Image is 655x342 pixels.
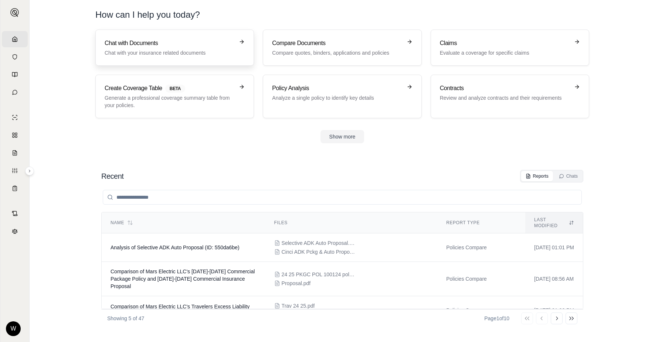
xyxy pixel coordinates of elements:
p: Review and analyze contracts and their requirements [440,94,570,102]
span: Trav 24 25.pdf [282,302,315,309]
a: Contract Analysis [2,205,28,222]
p: Showing 5 of 47 [107,315,144,322]
a: Policy Comparisons [2,127,28,143]
span: Comparison of Mars Electric LLC's Travelers Excess Liability Policy and Old Republic Commercial E... [111,304,250,317]
td: Policies Compare [437,296,525,325]
p: Generate a professional coverage summary table from your policies. [105,94,234,109]
h3: Chat with Documents [105,39,234,48]
a: Claim Coverage [2,145,28,161]
a: Single Policy [2,109,28,126]
h3: Compare Documents [272,39,402,48]
span: 24 25 PKGC POL 100124 pol#WPP1987468 02.pdf [282,271,356,278]
a: Chat with DocumentsChat with your insurance related documents [95,30,254,66]
a: Legal Search Engine [2,223,28,239]
span: BETA [165,85,185,93]
p: Compare quotes, binders, applications and policies [272,49,402,57]
span: Proposal.pdf [282,280,311,287]
a: Custom Report [2,163,28,179]
p: Evaluate a coverage for specific claims [440,49,570,57]
p: Chat with your insurance related documents [105,49,234,57]
button: Show more [320,130,364,143]
h3: Create Coverage Table [105,84,234,93]
button: Expand sidebar [25,167,34,175]
th: Files [265,212,438,233]
a: Chat [2,84,28,100]
th: Report Type [437,212,525,233]
div: Last modified [534,217,574,229]
button: Expand sidebar [7,5,22,20]
td: Policies Compare [437,233,525,262]
div: Name [111,220,257,226]
span: Selective ADK Auto Proposal.pdf [282,239,356,247]
img: Expand sidebar [10,8,19,17]
span: Comparison of Mars Electric LLC's 2024-2025 Commercial Package Policy and 2025-2026 Commercial In... [111,269,255,289]
p: Analyze a single policy to identify key details [272,94,402,102]
a: ContractsReview and analyze contracts and their requirements [431,75,589,118]
td: [DATE] 01:01 PM [525,233,583,262]
a: ClaimsEvaluate a coverage for specific claims [431,30,589,66]
td: Policies Compare [437,262,525,296]
a: Coverage Table [2,180,28,196]
h3: Contracts [440,84,570,93]
h2: Recent [101,171,123,181]
a: Policy AnalysisAnalyze a single policy to identify key details [263,75,421,118]
span: Analysis of Selective ADK Auto Proposal (ID: 550da6be) [111,244,240,250]
button: Reports [521,171,553,181]
div: Reports [526,173,549,179]
a: Documents Vault [2,49,28,65]
div: Chats [559,173,578,179]
a: Create Coverage TableBETAGenerate a professional coverage summary table from your policies. [95,75,254,118]
div: W [6,321,21,336]
div: Page 1 of 10 [484,315,509,322]
a: Home [2,31,28,47]
span: Cinci ADK Pckg & Auto Proposal.pdf [282,248,356,256]
a: Prompt Library [2,66,28,83]
h3: Policy Analysis [272,84,402,93]
h3: Claims [440,39,570,48]
h1: How can I help you today? [95,9,200,21]
a: Compare DocumentsCompare quotes, binders, applications and policies [263,30,421,66]
td: [DATE] 01:06 PM [525,296,583,325]
td: [DATE] 08:56 AM [525,262,583,296]
button: Chats [554,171,582,181]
